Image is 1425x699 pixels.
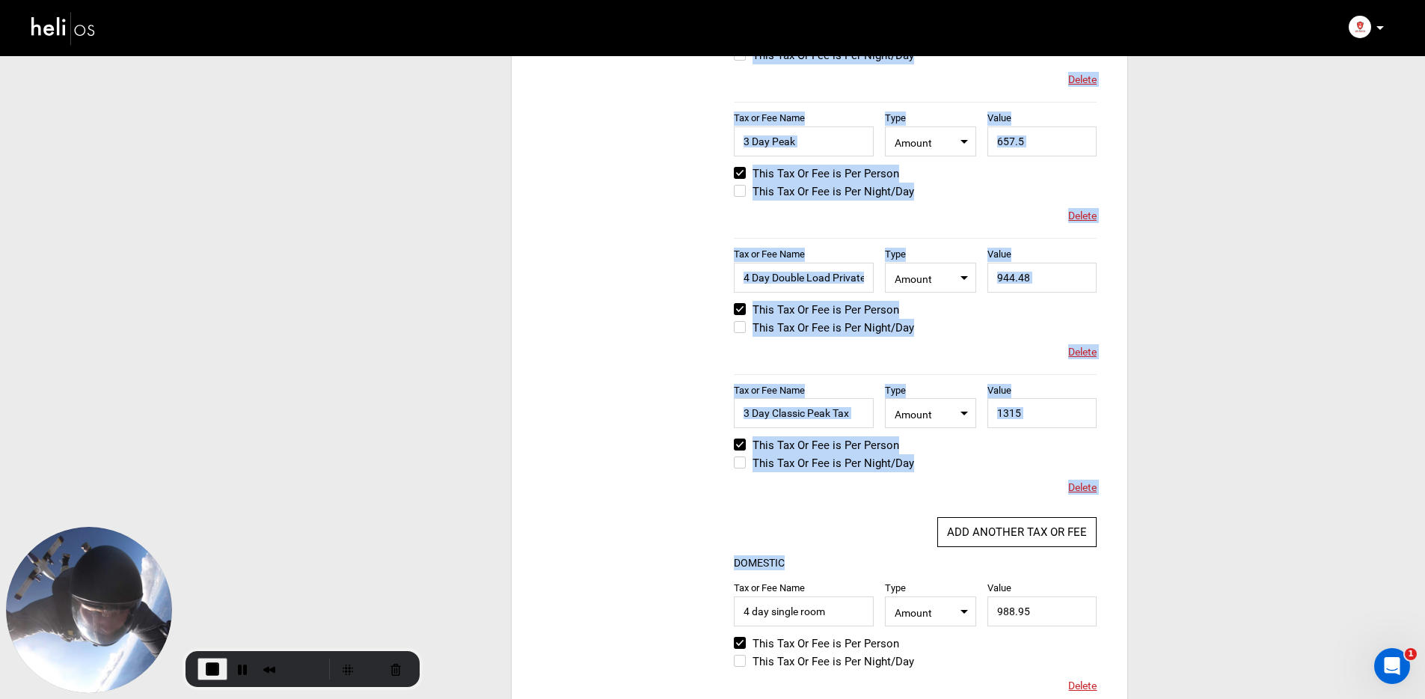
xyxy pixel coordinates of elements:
input: Tax or Fee name [734,263,874,293]
label: This Tax Or Fee is Per Night/Day [734,319,914,337]
span: Delete [1068,480,1097,495]
label: Type [885,582,906,596]
p: DOMESTIC [734,555,785,570]
label: Value [987,248,1011,262]
label: This Tax Or Fee is Per Person [734,301,899,319]
label: This Tax Or Fee is Per Night/Day [734,454,914,472]
label: This Tax Or Fee is Per Night/Day [734,183,914,201]
span: 1 [1405,648,1417,660]
label: Tax or Fee Name [734,384,805,398]
label: This Tax Or Fee is Per Night/Day [734,653,914,671]
input: Value [987,126,1097,156]
span: Select box activate [885,596,975,626]
input: Value [987,398,1097,428]
span: Amount [895,268,966,287]
label: Value [987,112,1011,126]
img: heli-logo [30,8,97,48]
span: Delete [1068,678,1097,693]
label: Type [885,112,906,126]
span: Select box activate [885,398,975,428]
input: Tax or Fee name [734,126,874,156]
label: This Tax Or Fee is Per Person [734,436,899,454]
label: Value [987,582,1011,596]
iframe: Intercom live chat [1374,648,1410,684]
span: Delete [1068,72,1097,87]
label: Type [885,248,906,262]
input: Value [987,596,1097,626]
span: Amount [895,602,966,620]
label: Tax or Fee Name [734,582,805,596]
span: Delete [1068,208,1097,223]
span: Select box activate [885,126,975,156]
label: This Tax Or Fee is Per Person [734,165,899,183]
button: ADD ANOTHER TAX OR FEE [937,517,1097,547]
input: Value [987,263,1097,293]
p: Loremipsumdol – Si amet consec adi elitsedd eius, temp inc utl-etdolorema aliquae adminim; ve Qui... [15,15,346,280]
input: Tax or Fee name [734,596,874,626]
label: Tax or Fee Name [734,248,805,262]
label: Value [987,384,1011,398]
label: This Tax Or Fee is Per Person [734,635,899,653]
img: img_9251f6c852f2d69a6fdc2f2f53e7d310.png [1349,16,1371,38]
input: Tax or Fee name [734,398,874,428]
span: Amount [895,132,966,150]
label: Type [885,384,906,398]
p: Insurance – For your peace of mind, and to avoid any financial hardship an unexpected cancellatio... [15,15,346,139]
label: Tax or Fee Name [734,112,805,126]
span: Delete [1068,344,1097,359]
span: Amount [895,403,966,422]
span: Select box activate [885,263,975,293]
